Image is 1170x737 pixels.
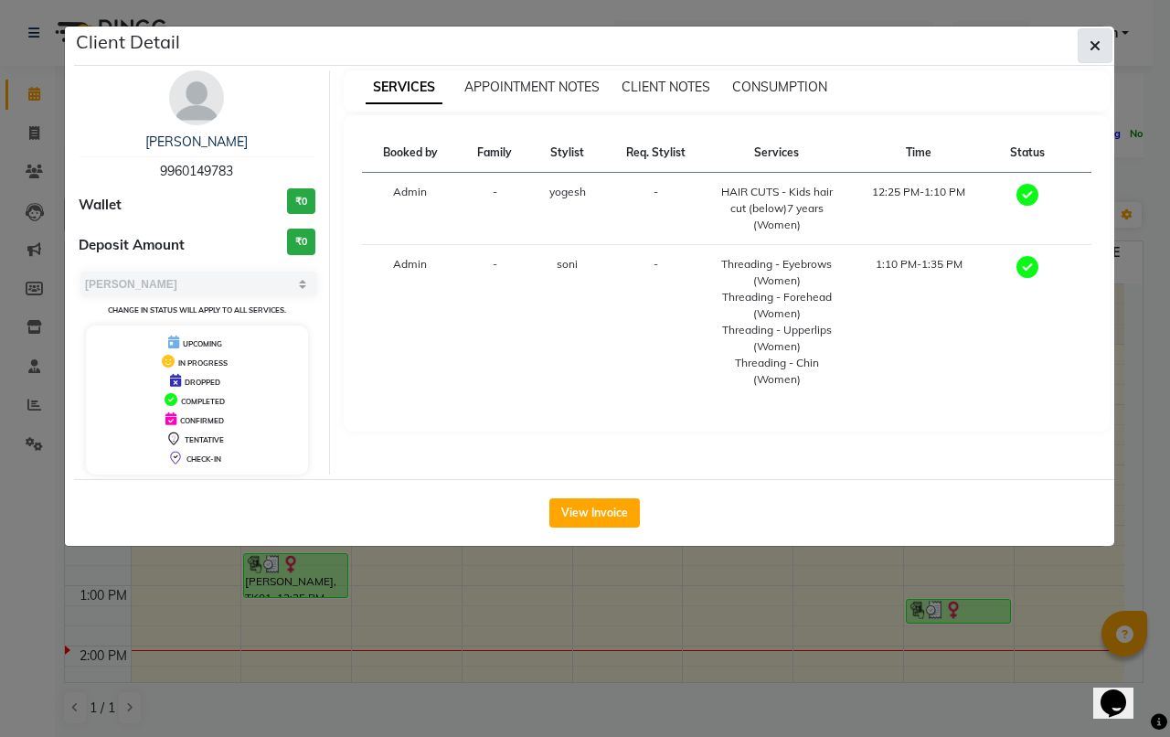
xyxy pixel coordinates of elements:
[178,358,228,368] span: IN PROGRESS
[992,134,1063,173] th: Status
[718,322,835,355] div: Threading - Upperlips (Women)
[79,235,185,256] span: Deposit Amount
[718,289,835,322] div: Threading - Forehead (Women)
[181,397,225,406] span: COMPLETED
[145,134,248,150] a: [PERSON_NAME]
[530,134,604,173] th: Stylist
[1093,664,1152,719] iframe: chat widget
[718,355,835,388] div: Threading - Chin (Women)
[718,256,835,289] div: Threading - Eyebrows (Women)
[604,134,707,173] th: Req. Stylist
[459,245,530,400] td: -
[549,498,640,528] button: View Invoice
[846,173,992,245] td: 12:25 PM-1:10 PM
[557,257,578,271] span: soni
[185,378,220,387] span: DROPPED
[707,134,846,173] th: Services
[183,339,222,348] span: UPCOMING
[464,79,600,95] span: APPOINTMENT NOTES
[185,435,224,444] span: TENTATIVE
[108,305,286,315] small: Change in status will apply to all services.
[732,79,827,95] span: CONSUMPTION
[180,416,224,425] span: CONFIRMED
[366,71,442,104] span: SERVICES
[362,134,459,173] th: Booked by
[186,454,221,464] span: CHECK-IN
[287,188,315,215] h3: ₹0
[846,245,992,400] td: 1:10 PM-1:35 PM
[549,185,586,198] span: yogesh
[287,229,315,255] h3: ₹0
[459,134,530,173] th: Family
[622,79,710,95] span: CLIENT NOTES
[604,173,707,245] td: -
[604,245,707,400] td: -
[362,173,459,245] td: Admin
[169,70,224,125] img: avatar
[362,245,459,400] td: Admin
[76,28,180,56] h5: Client Detail
[846,134,992,173] th: Time
[459,173,530,245] td: -
[160,163,233,179] span: 9960149783
[79,195,122,216] span: Wallet
[718,184,835,233] div: HAIR CUTS - Kids hair cut (below)7 years (Women)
